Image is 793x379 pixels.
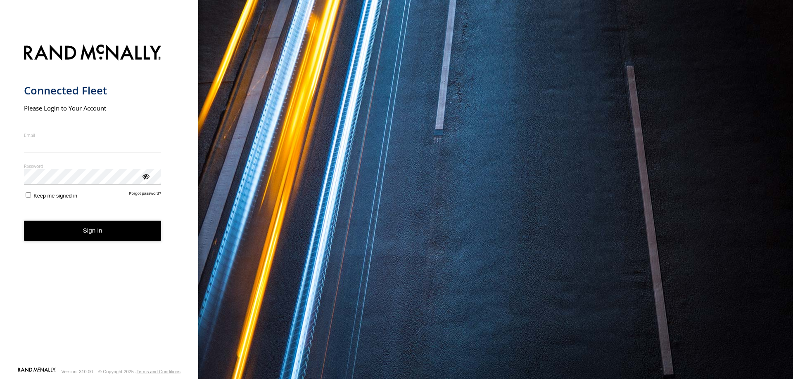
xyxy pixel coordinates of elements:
[24,43,161,64] img: Rand McNally
[129,191,161,199] a: Forgot password?
[137,369,180,374] a: Terms and Conditions
[24,132,161,138] label: Email
[141,172,150,180] div: ViewPassword
[24,104,161,112] h2: Please Login to Your Account
[18,367,56,376] a: Visit our Website
[24,84,161,97] h1: Connected Fleet
[24,40,175,367] form: main
[62,369,93,374] div: Version: 310.00
[98,369,180,374] div: © Copyright 2025 -
[24,221,161,241] button: Sign in
[26,192,31,198] input: Keep me signed in
[33,193,77,199] span: Keep me signed in
[24,163,161,169] label: Password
